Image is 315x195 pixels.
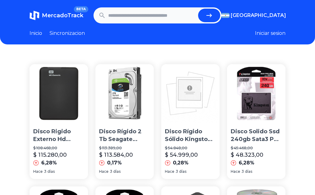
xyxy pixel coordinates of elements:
p: Disco Rígido Sólido Kingston 480gb Ssd Now A400 Sata3 2.5 [165,128,216,143]
img: MercadoTrack [30,10,39,20]
button: Iniciar sesion [255,30,285,37]
p: 0,28% [173,159,189,167]
span: 3 días [44,169,55,174]
p: $ 54.999,00 [165,151,198,159]
p: $ 108.468,00 [33,146,84,151]
span: 3 días [110,169,121,174]
a: MercadoTrackBETA [30,10,83,20]
img: Disco Rígido Sólido Kingston 480gb Ssd Now A400 Sata3 2.5 [161,64,220,123]
p: $ 113.584,00 [99,151,133,159]
a: Disco Rígido Sólido Kingston 480gb Ssd Now A400 Sata3 2.5Disco Rígido Sólido Kingston 480gb Ssd N... [161,64,220,179]
p: Disco Rigido Externo Hd Western Digital 1tb Usb 3.0 Win/mac [33,128,84,143]
span: Hace [231,169,240,174]
p: 6,28% [239,159,254,167]
span: [GEOGRAPHIC_DATA] [231,12,286,19]
p: $ 115.280,00 [33,151,67,159]
p: Disco Solido Ssd 240gb Sata3 Pc Notebook Mac [231,128,282,143]
a: Inicio [30,30,42,37]
img: Disco Rígido 2 Tb Seagate Skyhawk Simil Purple Wd Dvr Cct [95,64,154,123]
a: Disco Rígido 2 Tb Seagate Skyhawk Simil Purple Wd Dvr CctDisco Rígido 2 Tb Seagate Skyhawk Simil ... [95,64,154,179]
a: Disco Rigido Externo Hd Western Digital 1tb Usb 3.0 Win/macDisco Rigido Externo Hd Western Digita... [30,64,88,179]
img: Disco Solido Ssd 240gb Sata3 Pc Notebook Mac [227,64,285,123]
img: Disco Rigido Externo Hd Western Digital 1tb Usb 3.0 Win/mac [30,64,88,123]
span: Hace [33,169,43,174]
span: 3 días [241,169,252,174]
p: 6,28% [41,159,57,167]
p: 0,17% [107,159,122,167]
span: BETA [74,6,88,12]
p: $ 48.323,00 [231,151,263,159]
p: Disco Rígido 2 Tb Seagate Skyhawk Simil Purple Wd Dvr Cct [99,128,150,143]
span: Hace [165,169,174,174]
p: $ 54.848,00 [165,146,216,151]
a: Disco Solido Ssd 240gb Sata3 Pc Notebook MacDisco Solido Ssd 240gb Sata3 Pc Notebook Mac$ 45.468,... [227,64,285,179]
button: [GEOGRAPHIC_DATA] [221,12,285,19]
p: $ 45.468,00 [231,146,282,151]
span: MercadoTrack [42,12,83,19]
a: Sincronizacion [50,30,85,37]
span: 3 días [176,169,186,174]
img: Argentina [221,13,229,18]
p: $ 113.389,00 [99,146,150,151]
span: Hace [99,169,109,174]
